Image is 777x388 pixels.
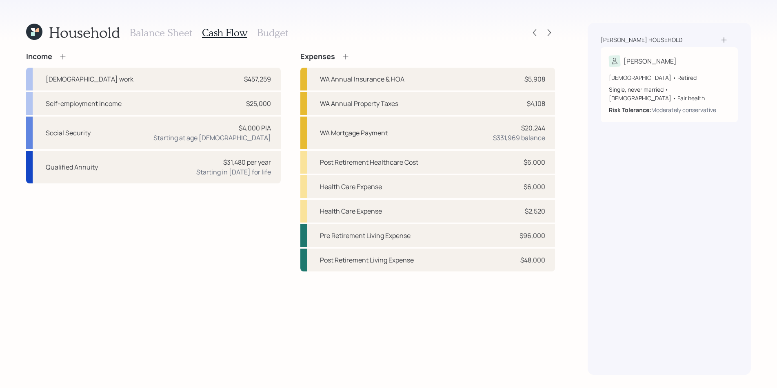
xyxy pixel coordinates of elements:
[153,133,271,143] div: Starting at age [DEMOGRAPHIC_DATA]
[519,231,545,240] div: $96,000
[320,157,418,167] div: Post Retirement Healthcare Cost
[46,74,133,84] div: [DEMOGRAPHIC_DATA] work
[257,27,288,39] h3: Budget
[320,206,382,216] div: Health Care Expense
[196,167,271,177] div: Starting in [DATE] for life
[26,52,52,61] h4: Income
[525,206,545,216] div: $2,520
[46,162,98,172] div: Qualified Annuity
[320,231,411,240] div: Pre Retirement Living Expense
[527,99,545,108] div: $4,108
[49,24,120,41] h1: Household
[521,123,545,133] div: $20,244
[320,182,382,192] div: Health Care Expense
[320,74,404,84] div: WA Annual Insurance & HOA
[651,106,716,114] div: Moderately conservative
[524,157,545,167] div: $6,000
[46,99,122,108] div: Self-employment income
[223,157,271,167] div: $31,480 per year
[320,128,388,138] div: WA Mortgage Payment
[239,123,271,133] div: $4,000 PIA
[46,128,91,138] div: Social Security
[320,255,414,265] div: Post Retirement Living Expense
[609,73,730,82] div: [DEMOGRAPHIC_DATA] • Retired
[520,255,545,265] div: $48,000
[524,74,545,84] div: $5,908
[493,133,545,143] div: $331,969 balance
[244,74,271,84] div: $457,259
[246,99,271,108] div: $25,000
[130,27,192,39] h3: Balance Sheet
[609,85,730,102] div: Single, never married • [DEMOGRAPHIC_DATA] • Fair health
[609,106,651,114] b: Risk Tolerance:
[601,36,682,44] div: [PERSON_NAME] household
[300,52,335,61] h4: Expenses
[320,99,398,108] div: WA Annual Property Taxes
[202,27,247,39] h3: Cash Flow
[524,182,545,192] div: $6,000
[624,56,677,66] div: [PERSON_NAME]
